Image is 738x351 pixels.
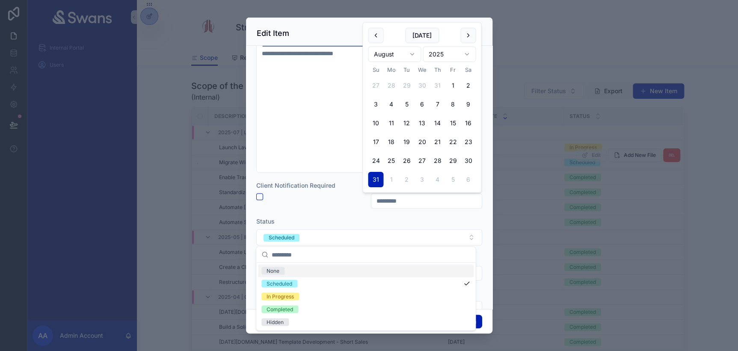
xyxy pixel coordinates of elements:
[460,97,476,112] button: Saturday, August 9th, 2025
[445,134,460,150] button: Friday, August 22nd, 2025
[445,115,460,131] button: Friday, August 15th, 2025
[267,280,292,287] div: Scheduled
[267,267,279,274] div: None
[405,28,439,43] button: [DATE]
[414,172,430,187] button: Wednesday, September 3rd, 2025
[430,134,445,150] button: Thursday, August 21st, 2025
[383,134,399,150] button: Monday, August 18th, 2025
[445,97,460,112] button: Friday, August 8th, 2025
[399,153,414,168] button: Tuesday, August 26th, 2025
[445,153,460,168] button: Friday, August 29th, 2025
[269,234,294,242] div: Scheduled
[383,65,399,74] th: Monday
[430,97,445,112] button: Thursday, August 7th, 2025
[368,153,383,168] button: Sunday, August 24th, 2025
[368,97,383,112] button: Sunday, August 3rd, 2025
[399,172,414,187] button: Tuesday, September 2nd, 2025
[256,263,475,330] div: Suggestions
[267,305,293,313] div: Completed
[414,78,430,93] button: Wednesday, July 30th, 2025
[430,78,445,93] button: Thursday, July 31st, 2025
[445,65,460,74] th: Friday
[399,78,414,93] button: Tuesday, July 29th, 2025
[445,172,460,187] button: Friday, September 5th, 2025
[399,65,414,74] th: Tuesday
[414,134,430,150] button: Wednesday, August 20th, 2025
[399,97,414,112] button: Tuesday, August 5th, 2025
[460,65,476,74] th: Saturday
[256,182,335,189] span: Client Notification Required
[460,172,476,187] button: Saturday, September 6th, 2025
[368,65,383,74] th: Sunday
[460,153,476,168] button: Saturday, August 30th, 2025
[368,78,383,93] button: Sunday, July 27th, 2025
[430,115,445,131] button: Thursday, August 14th, 2025
[414,65,430,74] th: Wednesday
[383,153,399,168] button: Monday, August 25th, 2025
[267,292,294,300] div: In Progress
[257,28,289,38] h3: Edit Item
[460,78,476,93] button: Saturday, August 2nd, 2025
[256,229,482,245] button: Select Button
[383,172,399,187] button: Monday, September 1st, 2025
[399,115,414,131] button: Tuesday, August 12th, 2025
[383,97,399,112] button: Monday, August 4th, 2025
[368,65,476,187] table: August 2025
[414,97,430,112] button: Wednesday, August 6th, 2025
[399,134,414,150] button: Tuesday, August 19th, 2025
[256,218,275,225] span: Status
[368,172,383,187] button: Sunday, August 31st, 2025, selected
[368,115,383,131] button: Sunday, August 10th, 2025
[460,115,476,131] button: Saturday, August 16th, 2025
[430,172,445,187] button: Thursday, September 4th, 2025
[383,78,399,93] button: Monday, July 28th, 2025
[368,134,383,150] button: Sunday, August 17th, 2025
[430,153,445,168] button: Thursday, August 28th, 2025
[383,115,399,131] button: Monday, August 11th, 2025
[430,65,445,74] th: Thursday
[267,318,284,326] div: Hidden
[414,153,430,168] button: Wednesday, August 27th, 2025
[460,134,476,150] button: Saturday, August 23rd, 2025
[445,78,460,93] button: Friday, August 1st, 2025
[414,115,430,131] button: Wednesday, August 13th, 2025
